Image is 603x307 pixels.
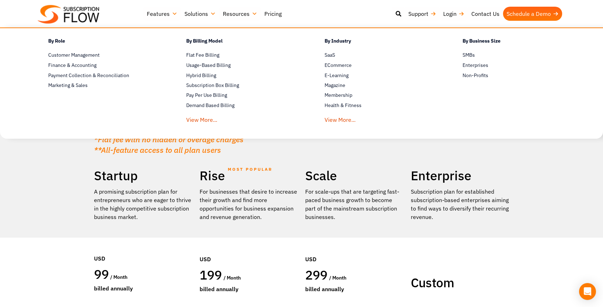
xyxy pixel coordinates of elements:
[48,37,162,47] h4: By Role
[186,101,300,110] a: Demand Based Billing
[94,284,193,293] div: Billed Annually
[48,72,129,79] span: Payment Collection & Reconciliation
[325,91,438,100] a: Membership
[411,274,454,291] span: Custom
[186,81,300,90] a: Subscription Box Billing
[325,72,348,79] span: E-Learning
[186,82,239,89] span: Subscription Box Billing
[228,161,272,177] span: MOST POPULAR
[186,61,300,69] a: Usage-Based Billing
[405,7,440,21] a: Support
[48,62,96,69] span: Finance & Accounting
[48,51,162,59] a: Customer Management
[325,101,438,110] a: Health & Fitness
[463,62,488,69] span: Enterprises
[579,283,596,300] div: Open Intercom Messenger
[186,112,217,125] a: View More...
[261,7,285,21] a: Pricing
[463,72,488,79] span: Non-Profits
[38,5,99,24] img: Subscriptionflow
[200,168,298,184] h2: Rise
[463,51,475,59] span: SMBs
[200,267,222,283] span: 199
[305,187,404,221] div: For scale-ups that are targeting fast-paced business growth to become part of the mainstream subs...
[48,71,162,80] a: Payment Collection & Reconciliation
[329,275,346,281] span: / month
[186,71,300,80] a: Hybrid Billing
[325,81,438,90] a: Magazine
[219,7,261,21] a: Resources
[186,72,216,79] span: Hybrid Billing
[48,82,88,89] span: Marketing & Sales
[411,168,509,184] h2: Enterprise
[440,7,468,21] a: Login
[305,285,404,293] div: Billed Annually
[305,168,404,184] h2: Scale
[186,37,300,47] h4: By Billing Model
[143,7,181,21] a: Features
[48,61,162,69] a: Finance & Accounting
[94,168,193,184] h2: Startup
[94,187,193,221] p: A promising subscription plan for entrepreneurs who are eager to thrive in the highly competitive...
[200,234,298,267] div: USD
[48,81,162,90] a: Marketing & Sales
[468,7,503,21] a: Contact Us
[325,37,438,47] h4: By Industry
[110,274,127,280] span: / month
[325,51,335,59] span: SaaS
[325,51,438,59] a: SaaS
[503,7,562,21] a: Schedule a Demo
[94,145,221,155] em: **All-feature access to all plan users
[463,37,576,47] h4: By Business Size
[325,71,438,80] a: E-Learning
[200,187,298,221] div: For businesses that desire to increase their growth and find more opportunities for business expa...
[325,62,352,69] span: ECommerce
[325,61,438,69] a: ECommerce
[181,7,219,21] a: Solutions
[305,234,404,267] div: USD
[463,51,576,59] a: SMBs
[411,187,509,221] p: Subscription plan for established subscription-based enterprises aiming to find ways to diversify...
[325,112,356,125] a: View More...
[94,233,193,266] div: USD
[186,51,300,59] a: Flat Fee Billing
[94,266,109,282] span: 99
[305,267,328,283] span: 299
[186,91,300,100] a: Pay Per Use Billing
[463,71,576,80] a: Non-Profits
[200,285,298,293] div: Billed Annually
[186,51,219,59] span: Flat Fee Billing
[224,275,241,281] span: / month
[463,61,576,69] a: Enterprises
[48,51,100,59] span: Customer Management
[186,62,231,69] span: Usage-Based Billing
[94,134,244,144] em: *Flat fee with no hidden or overage charges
